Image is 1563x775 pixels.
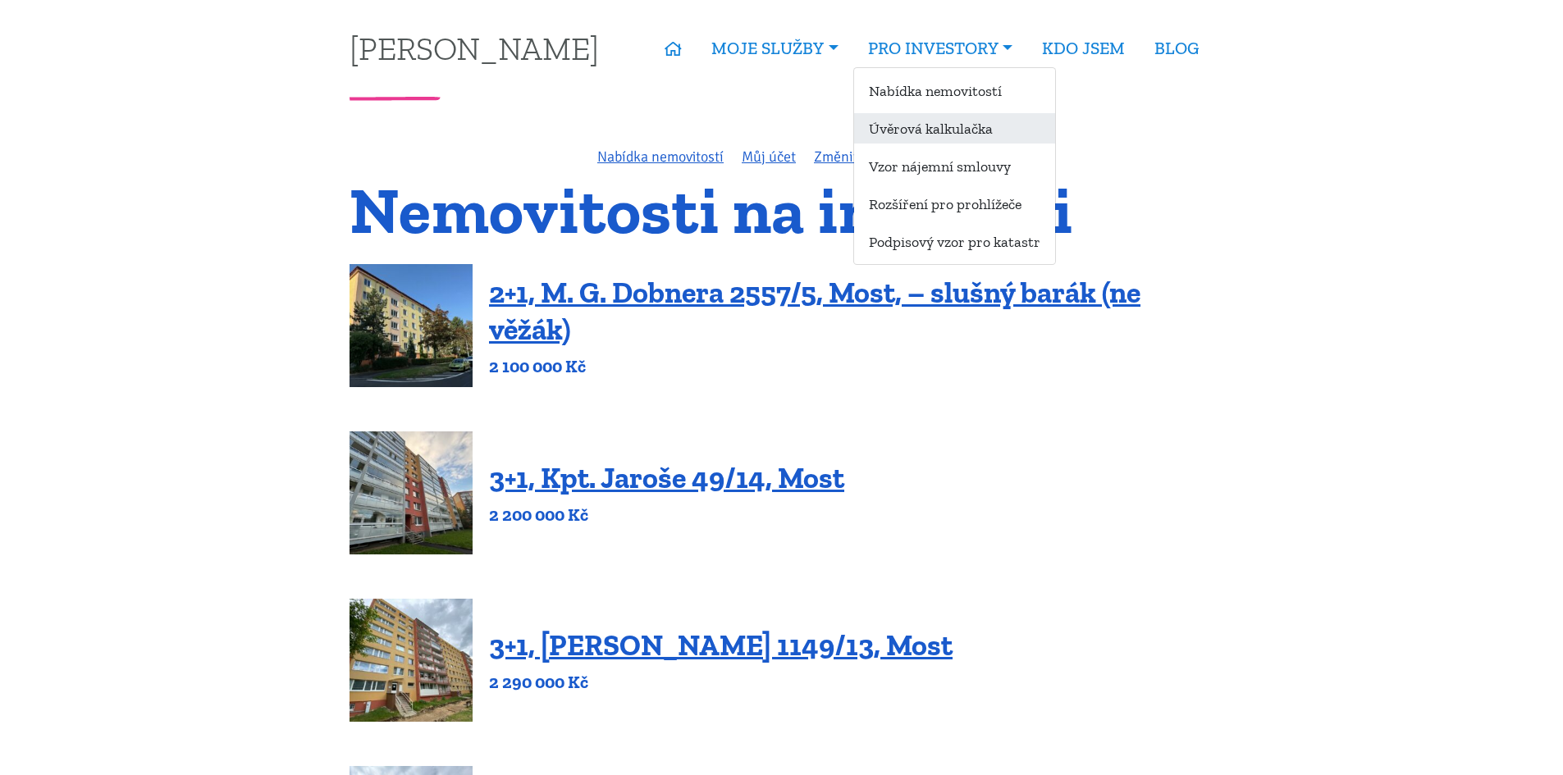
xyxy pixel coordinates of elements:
a: 3+1, [PERSON_NAME] 1149/13, Most [489,627,953,663]
a: Změnit heslo [814,148,895,166]
a: Vzor nájemní smlouvy [854,151,1055,181]
a: Úvěrová kalkulačka [854,113,1055,144]
a: KDO JSEM [1027,30,1140,67]
a: 3+1, Kpt. Jaroše 49/14, Most [489,460,844,495]
p: 2 100 000 Kč [489,355,1213,378]
a: PRO INVESTORY [853,30,1027,67]
a: Můj účet [742,148,796,166]
a: BLOG [1140,30,1213,67]
a: Nabídka nemovitostí [854,75,1055,106]
p: 2 290 000 Kč [489,671,953,694]
p: 2 200 000 Kč [489,504,844,527]
a: [PERSON_NAME] [350,32,599,64]
h1: Nemovitosti na investici [350,183,1213,238]
a: 2+1, M. G. Dobnera 2557/5, Most, – slušný barák (ne věžák) [489,275,1140,347]
a: Rozšíření pro prohlížeče [854,189,1055,219]
a: Podpisový vzor pro katastr [854,226,1055,257]
a: Nabídka nemovitostí [597,148,724,166]
a: MOJE SLUŽBY [697,30,852,67]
